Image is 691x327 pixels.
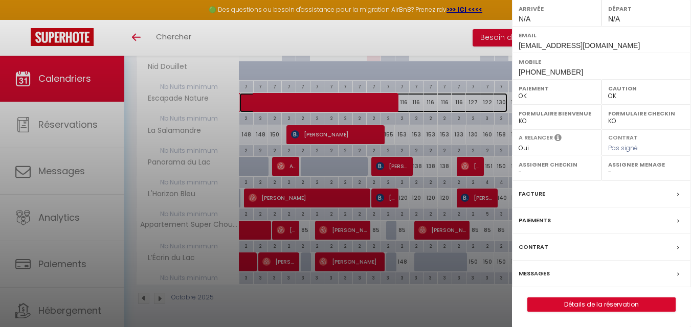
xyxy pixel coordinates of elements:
[519,133,553,142] label: A relancer
[554,133,562,145] i: Sélectionner OUI si vous souhaiter envoyer les séquences de messages post-checkout
[519,68,583,76] span: [PHONE_NUMBER]
[608,159,684,170] label: Assigner Menage
[528,298,675,311] a: Détails de la réservation
[519,215,551,226] label: Paiements
[519,268,550,279] label: Messages
[608,108,684,119] label: Formulaire Checkin
[608,4,684,14] label: Départ
[519,30,684,40] label: Email
[608,15,620,23] span: N/A
[519,15,530,23] span: N/A
[519,41,640,50] span: [EMAIL_ADDRESS][DOMAIN_NAME]
[519,189,545,199] label: Facture
[608,144,638,152] span: Pas signé
[519,83,595,94] label: Paiement
[519,242,548,252] label: Contrat
[519,159,595,170] label: Assigner Checkin
[608,83,684,94] label: Caution
[608,133,638,140] label: Contrat
[519,4,595,14] label: Arrivée
[519,108,595,119] label: Formulaire Bienvenue
[519,57,684,67] label: Mobile
[527,297,676,312] button: Détails de la réservation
